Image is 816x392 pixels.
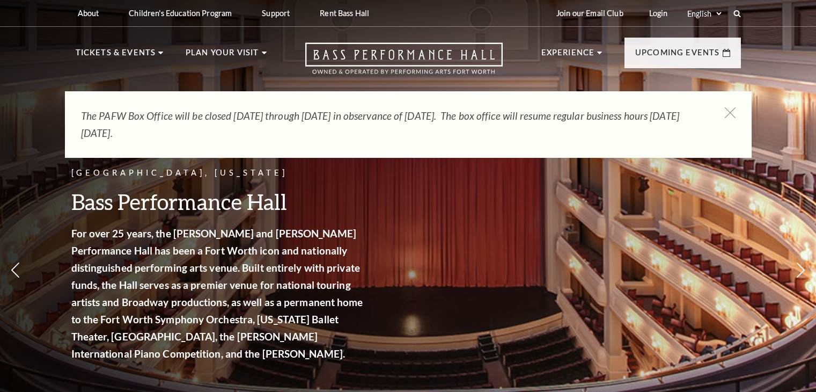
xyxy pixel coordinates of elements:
p: Rent Bass Hall [320,9,369,18]
select: Select: [685,9,723,19]
p: Upcoming Events [635,46,720,66]
p: [GEOGRAPHIC_DATA], [US_STATE] [71,166,366,180]
p: About [78,9,99,18]
p: Plan Your Visit [186,46,259,66]
p: Support [262,9,290,18]
strong: For over 25 years, the [PERSON_NAME] and [PERSON_NAME] Performance Hall has been a Fort Worth ico... [71,227,363,360]
h3: Bass Performance Hall [71,188,366,215]
p: Experience [541,46,595,66]
p: Tickets & Events [76,46,156,66]
p: Children's Education Program [129,9,232,18]
em: The PAFW Box Office will be closed [DATE] through [DATE] in observance of [DATE]. The box office ... [81,110,679,139]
